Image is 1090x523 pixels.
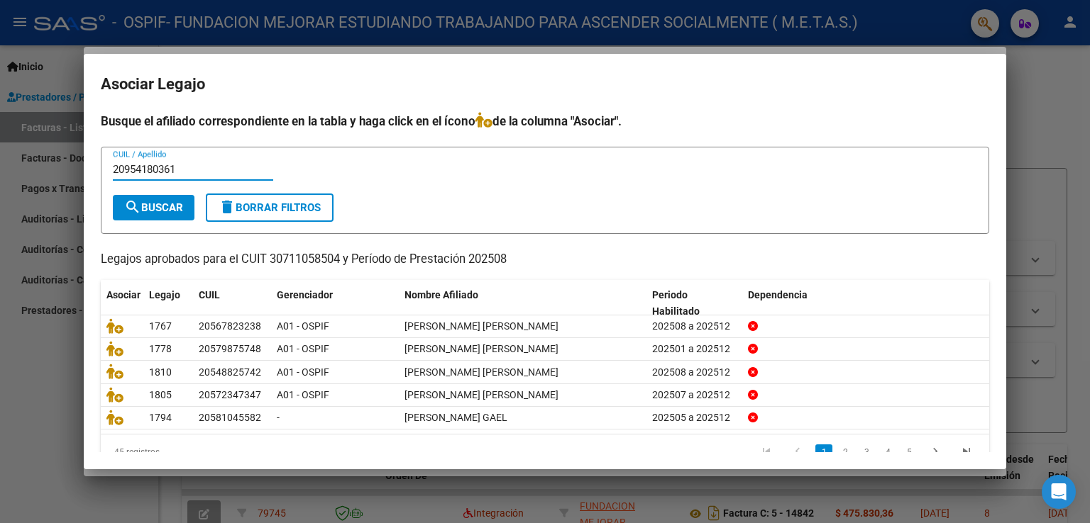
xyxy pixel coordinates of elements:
[835,440,856,464] li: page 2
[922,444,949,460] a: go to next page
[277,343,329,354] span: A01 - OSPIF
[199,341,261,357] div: 20579875748
[877,440,898,464] li: page 4
[101,280,143,327] datatable-header-cell: Asociar
[199,410,261,426] div: 20581045582
[277,412,280,423] span: -
[652,318,737,334] div: 202508 a 202512
[652,364,737,381] div: 202508 a 202512
[193,280,271,327] datatable-header-cell: CUIL
[652,387,737,403] div: 202507 a 202512
[404,366,558,378] span: CAMEJO CETRARO MATEO TAHIEL
[277,389,329,400] span: A01 - OSPIF
[149,366,172,378] span: 1810
[879,444,896,460] a: 4
[101,251,989,269] p: Legajos aprobados para el CUIT 30711058504 y Período de Prestación 202508
[646,280,742,327] datatable-header-cell: Periodo Habilitado
[199,289,220,300] span: CUIL
[753,444,780,460] a: go to first page
[404,320,558,332] span: RUIZ LEONEL EMILIANO
[199,387,261,403] div: 20572347347
[101,71,989,98] h2: Asociar Legajo
[652,341,737,357] div: 202501 a 202512
[101,112,989,130] h4: Busque el afiliado correspondiente en la tabla y haga click en el ícono de la columna "Asociar".
[748,289,808,300] span: Dependencia
[399,280,646,327] datatable-header-cell: Nombre Afiliado
[149,320,172,332] span: 1767
[404,412,507,423] span: YUHAK DANTE GAEL
[199,364,261,381] div: 20548825742
[953,444,980,460] a: go to last page
[271,280,399,327] datatable-header-cell: Gerenciador
[901,444,918,460] a: 5
[124,198,141,215] mat-icon: search
[1042,475,1076,509] div: Open Intercom Messenger
[113,195,194,220] button: Buscar
[815,444,832,460] a: 1
[124,201,183,214] span: Buscar
[784,444,811,460] a: go to previous page
[149,343,172,354] span: 1778
[219,201,321,214] span: Borrar Filtros
[898,440,920,464] li: page 5
[404,289,478,300] span: Nombre Afiliado
[149,289,180,300] span: Legajo
[219,198,236,215] mat-icon: delete
[652,410,737,426] div: 202505 a 202512
[856,440,877,464] li: page 3
[277,366,329,378] span: A01 - OSPIF
[149,389,172,400] span: 1805
[149,412,172,423] span: 1794
[652,289,700,317] span: Periodo Habilitado
[199,318,261,334] div: 20567823238
[742,280,990,327] datatable-header-cell: Dependencia
[101,434,276,470] div: 45 registros
[277,320,329,332] span: A01 - OSPIF
[837,444,854,460] a: 2
[206,193,334,222] button: Borrar Filtros
[404,389,558,400] span: SILVA RODRIGUEZ SEBASTIAN LEONEL
[858,444,875,460] a: 3
[106,289,141,300] span: Asociar
[404,343,558,354] span: PEREYRA ROMAN NATANAEL
[813,440,835,464] li: page 1
[143,280,193,327] datatable-header-cell: Legajo
[277,289,333,300] span: Gerenciador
